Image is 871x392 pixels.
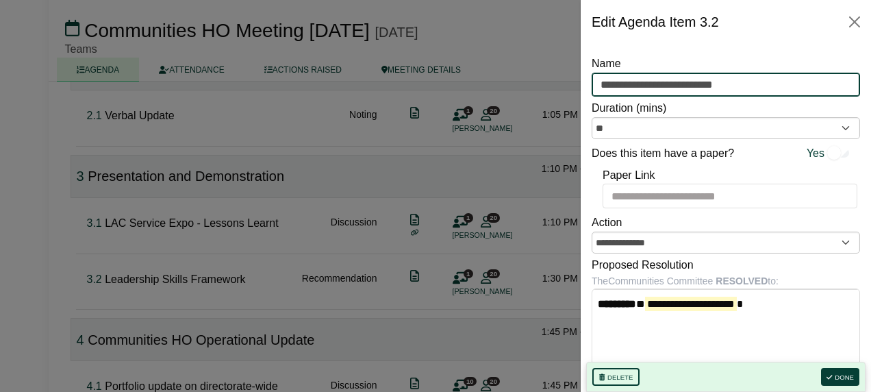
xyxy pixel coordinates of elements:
[592,368,640,386] button: Delete
[603,167,655,184] label: Paper Link
[592,145,734,162] label: Does this item have a paper?
[844,11,866,33] button: Close
[592,214,622,232] label: Action
[592,273,860,289] div: The Communities Committee to:
[821,368,859,386] button: Done
[592,11,719,33] div: Edit Agenda Item 3.2
[716,275,768,286] b: RESOLVED
[592,99,666,117] label: Duration (mins)
[807,145,824,162] span: Yes
[592,256,694,274] label: Proposed Resolution
[592,55,621,73] label: Name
